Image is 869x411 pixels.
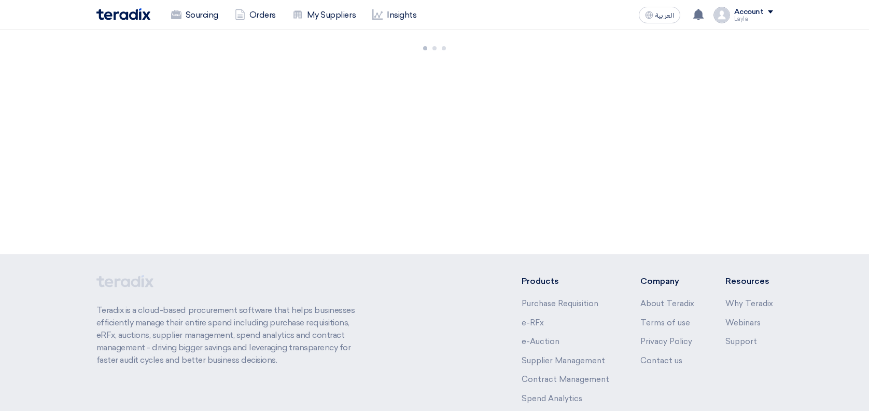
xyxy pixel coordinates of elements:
a: Terms of use [640,318,690,327]
a: Insights [364,4,425,26]
button: العربية [639,7,680,23]
a: Supplier Management [522,356,605,365]
li: Company [640,275,694,287]
div: Layla [734,16,773,22]
a: Purchase Requisition [522,299,598,308]
a: Contact us [640,356,682,365]
img: profile_test.png [713,7,730,23]
a: Orders [227,4,284,26]
span: العربية [655,12,674,19]
li: Products [522,275,609,287]
p: Teradix is a cloud-based procurement software that helps businesses efficiently manage their enti... [96,304,367,366]
li: Resources [725,275,773,287]
a: Webinars [725,318,761,327]
a: Privacy Policy [640,337,692,346]
a: e-RFx [522,318,544,327]
a: Spend Analytics [522,394,582,403]
div: Account [734,8,764,17]
a: Contract Management [522,375,609,384]
a: e-Auction [522,337,559,346]
a: About Teradix [640,299,694,308]
img: Teradix logo [96,8,150,20]
a: Support [725,337,757,346]
a: Sourcing [163,4,227,26]
a: Why Teradix [725,299,773,308]
a: My Suppliers [284,4,364,26]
